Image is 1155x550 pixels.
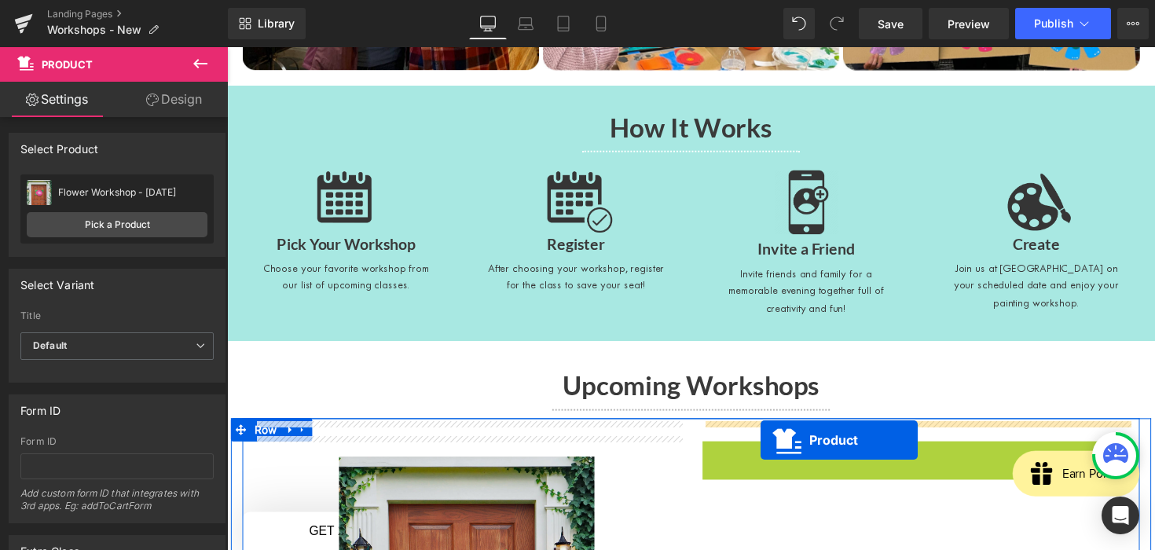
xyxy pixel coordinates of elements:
[507,8,544,39] a: Laptop
[258,16,295,31] span: Library
[469,8,507,39] a: Desktop
[20,395,60,417] div: Form ID
[739,218,919,272] p: Join us at [GEOGRAPHIC_DATA] on your scheduled date and enjoy your painting workshop.
[805,413,935,460] iframe: Button to open loyalty program pop-up
[392,66,559,98] strong: How It Works
[878,16,904,32] span: Save
[783,8,815,39] button: Undo
[24,380,55,404] span: Row
[47,24,141,36] span: Workshops - New
[1117,8,1149,39] button: More
[20,269,95,291] div: Select Variant
[16,192,228,211] h1: Pick Your Workshop
[821,8,852,39] button: Redo
[1102,497,1139,534] div: Open Intercom Messenger
[27,180,52,205] img: pImage
[20,436,214,447] div: Form ID
[723,192,935,211] h1: Create
[487,197,699,216] h1: Invite a Friend
[251,192,464,211] h1: Register
[42,58,93,71] span: Product
[31,218,212,254] p: Choose your favorite workshop from our list of upcoming classes.
[582,8,620,39] a: Mobile
[117,82,231,117] a: Design
[47,8,228,20] a: Landing Pages
[267,218,448,254] p: After choosing your workshop, register for the class to save your seat!
[58,187,207,198] div: Flower Workshop - [DATE]
[27,212,207,237] a: Pick a Product
[20,310,214,326] label: Title
[1034,17,1073,30] span: Publish
[344,330,607,362] strong: Upcoming Workshops
[228,8,306,39] a: New Library
[33,339,67,351] b: Default
[55,380,75,404] a: Expand / Collapse
[67,380,87,404] a: Expand / Collapse
[503,224,684,277] p: Invite friends and family for a memorable evening together full of creativity and fun!
[20,487,214,522] div: Add custom form ID that integrates with 3rd apps. Eg: addToCartForm
[1015,8,1111,39] button: Publish
[948,16,990,32] span: Preview
[20,134,99,156] div: Select Product
[929,8,1009,39] a: Preview
[544,8,582,39] a: Tablet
